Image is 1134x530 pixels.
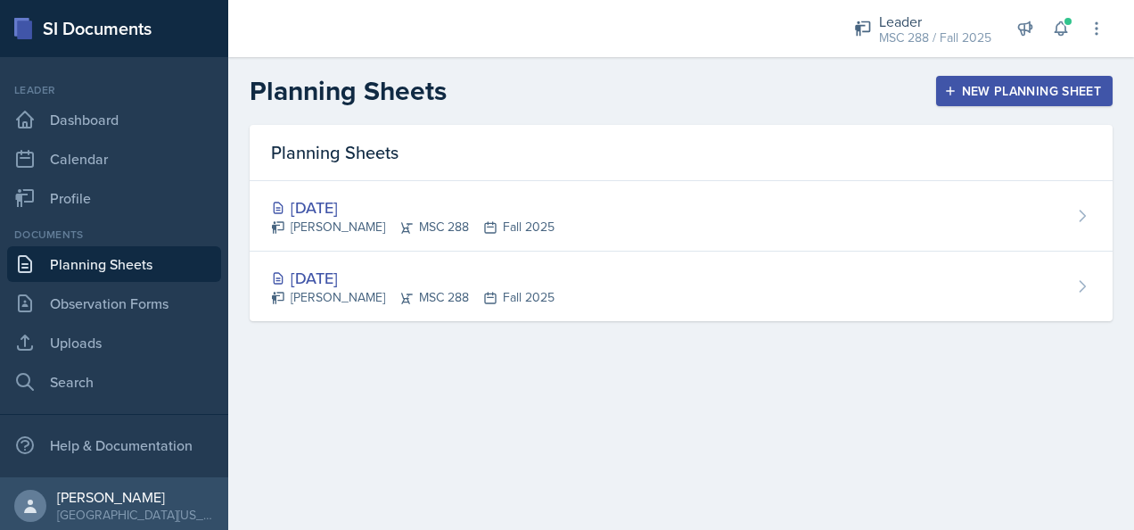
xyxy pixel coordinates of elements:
[936,76,1113,106] button: New Planning Sheet
[271,288,555,307] div: [PERSON_NAME] MSC 288 Fall 2025
[7,427,221,463] div: Help & Documentation
[948,84,1101,98] div: New Planning Sheet
[7,141,221,177] a: Calendar
[7,364,221,400] a: Search
[250,252,1113,321] a: [DATE] [PERSON_NAME]MSC 288Fall 2025
[7,246,221,282] a: Planning Sheets
[57,506,214,524] div: [GEOGRAPHIC_DATA][US_STATE] in [GEOGRAPHIC_DATA]
[7,180,221,216] a: Profile
[271,195,555,219] div: [DATE]
[250,181,1113,252] a: [DATE] [PERSON_NAME]MSC 288Fall 2025
[7,286,221,321] a: Observation Forms
[250,75,447,107] h2: Planning Sheets
[271,266,555,290] div: [DATE]
[7,82,221,98] div: Leader
[57,488,214,506] div: [PERSON_NAME]
[7,102,221,137] a: Dashboard
[271,218,555,236] div: [PERSON_NAME] MSC 288 Fall 2025
[879,29,991,47] div: MSC 288 / Fall 2025
[250,125,1113,181] div: Planning Sheets
[7,325,221,360] a: Uploads
[879,11,991,32] div: Leader
[7,227,221,243] div: Documents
